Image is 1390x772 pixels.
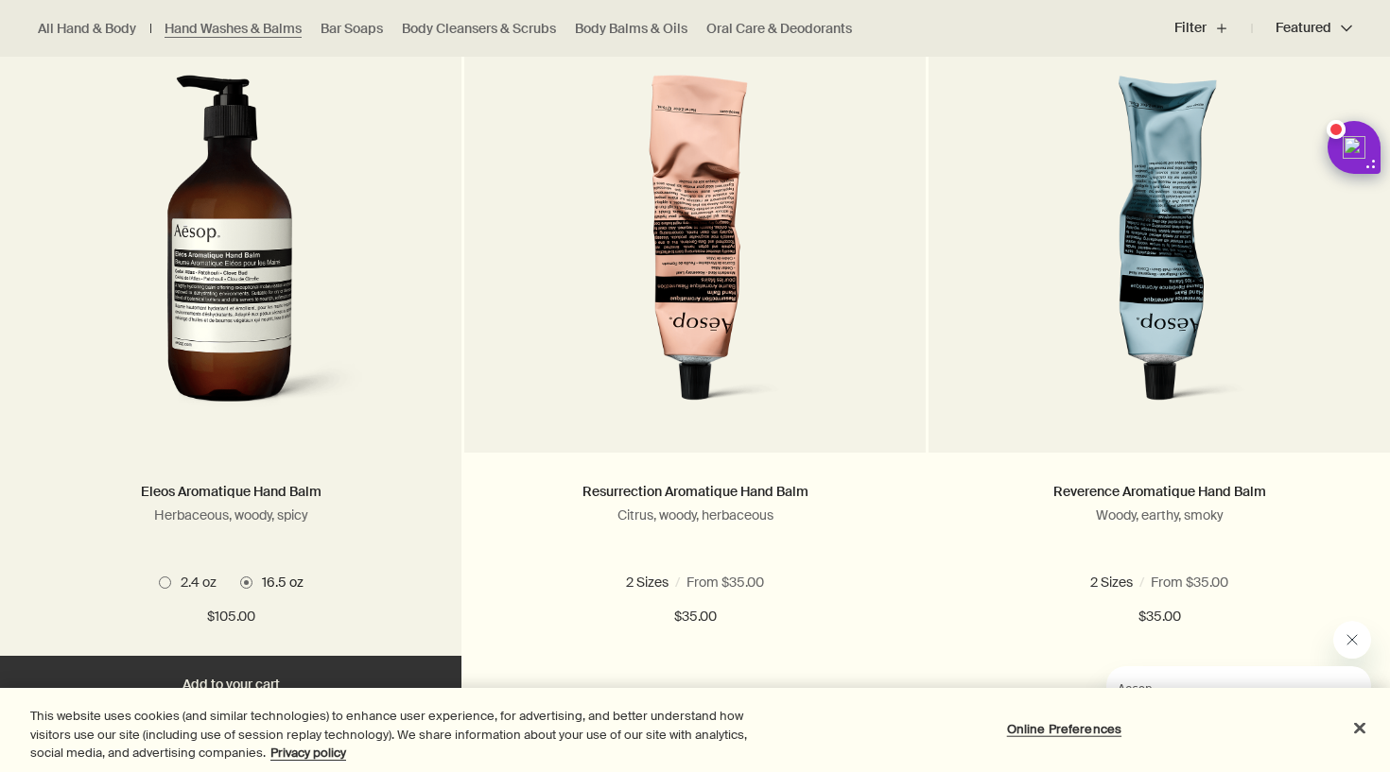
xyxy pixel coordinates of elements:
a: Bar Soaps [321,20,383,38]
a: Body Balms & Oils [575,20,687,38]
a: Eleos Aromatique Hand Balm [141,483,321,500]
span: 16.5 oz [1181,574,1232,591]
span: Our consultants are available now to offer personalised product advice. [11,40,237,93]
a: More information about your privacy, opens in a new tab [270,745,346,761]
a: Resurrection Aromatique Hand Balm [582,483,808,500]
div: Aesop says "Our consultants are available now to offer personalised product advice.". Open messag... [1061,621,1371,753]
img: Eleos Aromatique Hand Balm in a recycled plastic bottle. [90,75,373,424]
button: Close [1339,707,1381,748]
p: Herbaceous, woody, spicy [28,506,433,523]
p: Citrus, woody, herbaceous [493,506,897,523]
button: Filter [1174,6,1252,51]
a: Resurrection Aromatique Hand Balm in aluminium tube [464,75,926,453]
img: Resurrection Aromatique Hand Balm in aluminium tube [547,75,843,424]
iframe: Close message from Aesop [1333,621,1371,659]
img: Reverence Aromatique Hand Balm in aluminium tube [1012,75,1307,424]
iframe: Message from Aesop [1106,666,1371,753]
span: 2.6 oz [635,574,680,591]
span: $35.00 [1138,606,1181,628]
a: Hand Washes & Balms [165,20,302,38]
a: Oral Care & Deodorants [706,20,852,38]
span: $105.00 [207,606,255,628]
button: Online Preferences, Opens the preference center dialog [1005,710,1123,747]
span: 16.5 oz [252,574,304,591]
span: 2.4 oz [171,574,217,591]
a: Reverence Aromatique Hand Balm [1053,483,1266,500]
a: Body Cleansers & Scrubs [402,20,556,38]
a: All Hand & Body [38,20,136,38]
button: Featured [1252,6,1352,51]
span: 16.5 oz [716,574,767,591]
div: This website uses cookies (and similar technologies) to enhance user experience, for advertising,... [30,707,765,763]
span: $35.00 [674,606,717,628]
span: 2.4 oz [1100,574,1145,591]
p: Woody, earthy, smoky [957,506,1362,523]
a: Reverence Aromatique Hand Balm in aluminium tube [929,75,1390,453]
